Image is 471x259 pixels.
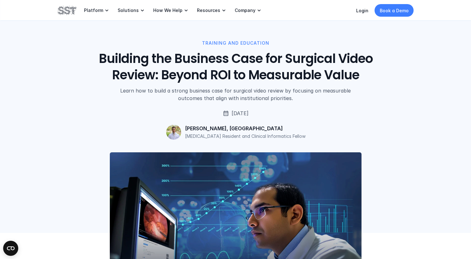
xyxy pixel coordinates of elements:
a: Book a Demo [375,4,414,17]
p: Learn how to build a strong business case for surgical video review by focusing on measurable out... [111,87,360,102]
p: [DATE] [232,110,249,117]
button: Open CMP widget [3,241,18,256]
p: Platform [84,8,103,13]
a: Login [356,8,368,13]
p: [MEDICAL_DATA] Resident and Clinical Informatics Fellow [185,133,305,139]
p: How We Help [153,8,182,13]
img: SST logo [58,5,76,16]
img: Joshua Villarreal, MD headshot [166,125,181,140]
p: Resources [197,8,220,13]
h1: Building the Business Case for Surgical Video Review: Beyond ROI to Measurable Value [93,50,378,83]
p: Solutions [118,8,139,13]
p: Company [235,8,255,13]
p: Book a Demo [380,7,409,14]
p: [PERSON_NAME], [GEOGRAPHIC_DATA] [185,125,283,132]
p: TRAINING AND EDUCATION [202,40,269,47]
